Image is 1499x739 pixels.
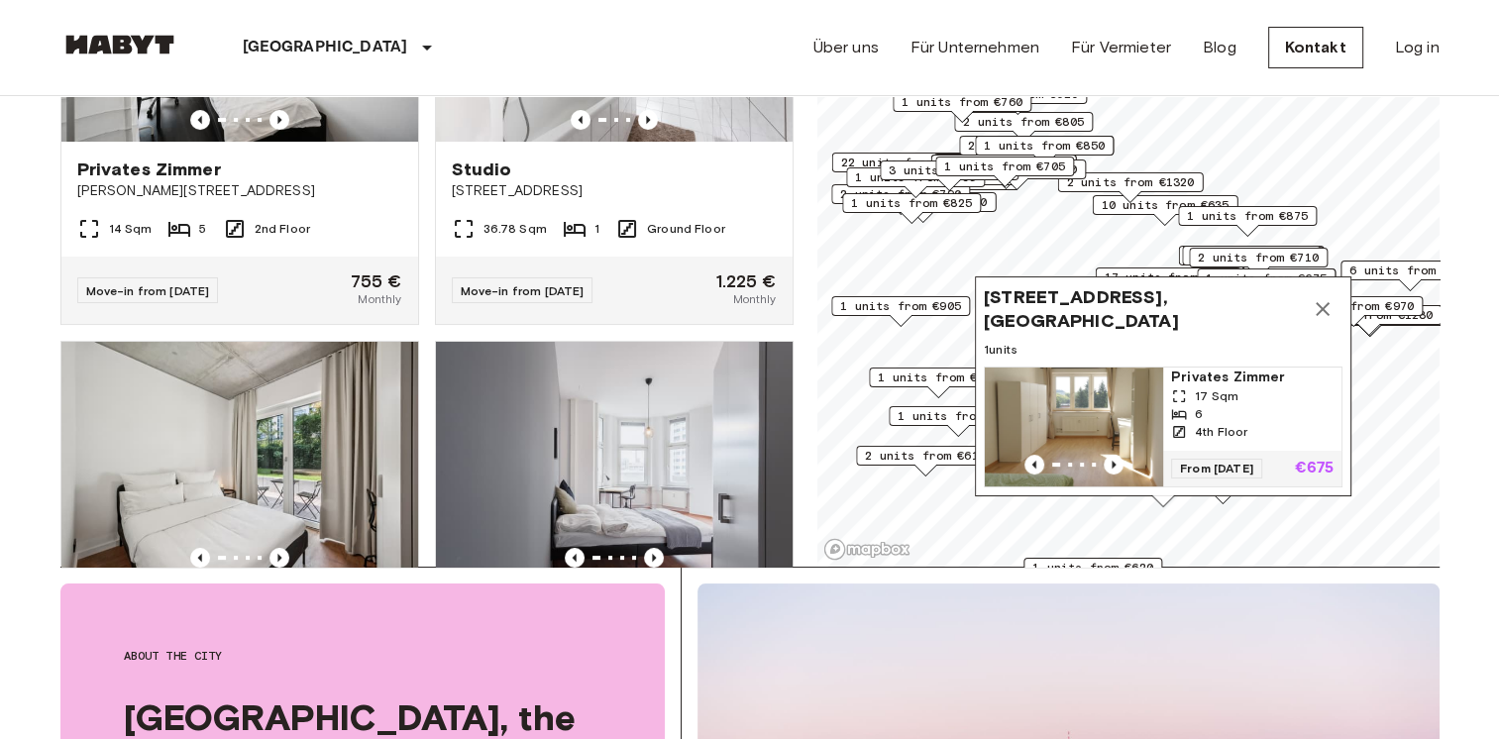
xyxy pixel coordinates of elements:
span: 10 units from €635 [1101,196,1229,214]
div: Map marker [959,136,1098,166]
div: Map marker [933,154,1072,184]
div: Map marker [880,160,1018,191]
div: Map marker [1023,558,1162,588]
img: Marketing picture of unit DE-01-259-004-01Q [61,342,418,580]
span: Move-in from [DATE] [86,283,210,298]
button: Previous image [565,548,585,568]
span: 1 units from €905 [840,297,961,315]
div: Map marker [1340,261,1479,291]
button: Previous image [269,110,289,130]
span: 1 units from €1280 [1305,306,1433,324]
div: Map marker [954,112,1093,143]
div: Map marker [1184,246,1323,276]
div: Map marker [1095,267,1240,298]
button: Previous image [190,548,210,568]
div: Map marker [893,92,1031,123]
span: 2 units from €760 [956,160,1077,178]
div: Map marker [1178,206,1317,237]
span: 1 units from €675 [1206,269,1327,287]
span: 1 units from €800 [878,369,999,386]
span: Privates Zimmer [77,158,221,181]
div: Map marker [947,159,1086,190]
p: €675 [1294,461,1334,476]
div: Map marker [1182,246,1321,276]
span: Monthly [358,290,401,308]
div: Map marker [1092,195,1237,226]
a: Für Unternehmen [910,36,1039,59]
button: Previous image [269,548,289,568]
span: 2 units from €615 [865,447,986,465]
div: Map marker [850,192,996,223]
span: 2 units from €710 [1198,249,1319,266]
span: 1 units from €705 [944,158,1065,175]
a: Blog [1203,36,1236,59]
span: Ground Floor [647,220,725,238]
span: 17 Sqm [1195,387,1238,405]
button: Previous image [644,548,664,568]
span: 2nd Floor [255,220,310,238]
span: 17 units from €720 [1104,268,1231,286]
div: Map marker [975,136,1114,166]
span: 4th Floor [1195,423,1247,441]
span: 6 units from €645 [1349,262,1470,279]
span: 2 units from €1320 [1066,173,1194,191]
a: Über uns [813,36,879,59]
span: About the city [124,647,601,665]
div: Map marker [842,193,981,224]
a: Log in [1395,36,1440,59]
span: 5 [199,220,206,238]
div: Map marker [1057,172,1203,203]
span: 2 units from €805 [963,113,1084,131]
span: 1 units from €850 [984,137,1105,155]
span: 2 units from €790 [840,185,961,203]
span: 16 units from €645 [939,156,1067,173]
span: 1 units [984,341,1342,359]
button: Previous image [1024,455,1044,475]
span: [PERSON_NAME][STREET_ADDRESS] [77,181,402,201]
div: Map marker [831,153,977,183]
div: Map marker [846,167,985,198]
span: 6 [1195,405,1203,423]
a: Mapbox logo [823,538,910,561]
div: Map marker [869,368,1008,398]
span: 36.78 Sqm [483,220,547,238]
span: 1 units from €825 [851,194,972,212]
a: Marketing picture of unit DE-01-213-02MPrevious imagePrevious imagePrivates Zimmer17 Sqm64th Floo... [984,367,1342,487]
span: 1 units from €665 [898,407,1018,425]
div: Map marker [975,276,1351,507]
div: Map marker [1284,296,1423,327]
span: 1.225 € [715,272,776,290]
img: Marketing picture of unit DE-01-047-05H [436,342,793,580]
span: 3 units from €625 [889,161,1010,179]
span: 1 units from €895 [855,168,976,186]
a: Für Vermieter [1071,36,1171,59]
div: Map marker [831,184,970,215]
span: Privates Zimmer [1171,368,1334,387]
img: Marketing picture of unit DE-01-213-02M [985,368,1163,486]
span: 1 units from €970 [1293,297,1414,315]
div: Map marker [1189,248,1328,278]
span: Move-in from [DATE] [461,283,585,298]
span: [STREET_ADDRESS], [GEOGRAPHIC_DATA] [984,285,1303,333]
div: Map marker [889,406,1027,437]
span: [STREET_ADDRESS] [452,181,777,201]
div: Map marker [856,446,995,476]
div: Map marker [935,157,1074,187]
span: 755 € [351,272,402,290]
p: [GEOGRAPHIC_DATA] [243,36,408,59]
span: 22 units from €655 [840,154,968,171]
div: Map marker [1197,268,1336,299]
span: 1 units from €620 [1032,559,1153,577]
span: From [DATE] [1171,459,1262,478]
div: Map marker [1178,246,1324,276]
button: Previous image [1104,455,1124,475]
span: 1 units from €760 [902,93,1022,111]
span: 1 [594,220,599,238]
div: Map marker [831,296,970,327]
div: Map marker [930,155,1076,185]
div: Map marker [948,84,1087,115]
button: Previous image [190,110,210,130]
a: Kontakt [1268,27,1363,68]
span: 2 units from €655 [968,137,1089,155]
img: Habyt [60,35,179,54]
